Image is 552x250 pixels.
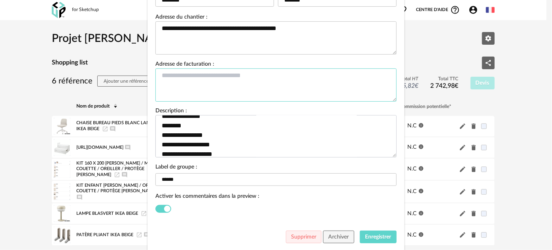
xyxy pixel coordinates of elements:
[155,164,197,171] label: Label de groupe :
[286,231,322,243] button: Supprimer
[155,14,208,21] label: Adresse du chantier :
[360,231,397,243] button: Enregistrer
[155,61,214,68] label: Adresse de facturation :
[291,234,316,240] span: Supprimer
[155,193,259,201] label: Activer les commentaires dans la preview :
[365,234,391,240] span: Enregistrer
[328,234,349,240] span: Archiver
[155,108,187,115] label: Description :
[323,231,354,243] button: Archiver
